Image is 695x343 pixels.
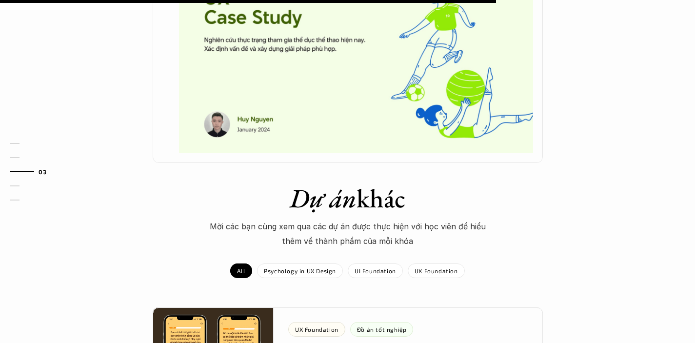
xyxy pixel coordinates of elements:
[290,181,357,215] em: Dự án
[39,168,46,175] strong: 03
[10,166,56,178] a: 03
[177,182,518,214] h1: khác
[355,267,396,274] p: UI Foundation
[201,219,494,249] p: Mời các bạn cùng xem qua các dự án được thực hiện với học viên để hiểu thêm về thành phẩm của mỗi...
[237,267,245,274] p: All
[264,267,336,274] p: Psychology in UX Design
[415,267,458,274] p: UX Foundation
